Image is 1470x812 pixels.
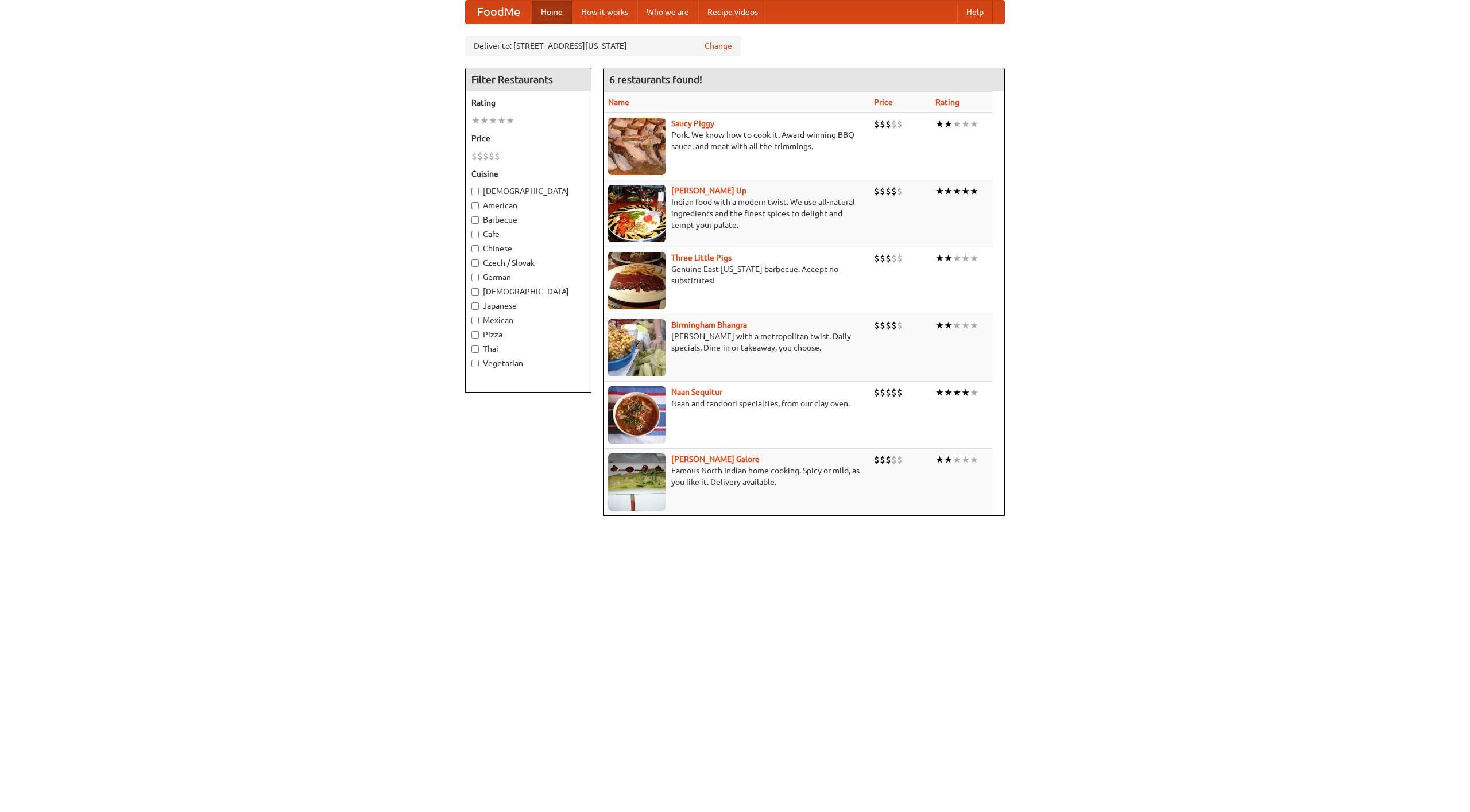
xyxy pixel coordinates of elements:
[961,386,970,399] li: ★
[953,118,961,130] li: ★
[880,319,885,332] li: $
[608,185,666,242] img: curryup.jpg
[961,319,970,332] li: ★
[671,454,760,464] a: [PERSON_NAME] Galore
[897,185,903,197] li: $
[608,118,666,175] img: saucy.jpg
[671,186,746,195] a: [PERSON_NAME] Up
[970,453,978,466] li: ★
[608,319,666,376] img: bhangra.jpg
[961,185,970,197] li: ★
[970,252,978,265] li: ★
[608,98,629,107] a: Name
[608,263,865,286] p: Genuine East [US_STATE] barbecue. Accept no substitutes!
[471,133,585,144] h5: Price
[897,252,903,265] li: $
[494,150,500,162] li: $
[477,150,483,162] li: $
[489,114,497,127] li: ★
[935,98,960,107] a: Rating
[471,243,585,254] label: Chinese
[880,386,885,399] li: $
[885,118,891,130] li: $
[944,118,953,130] li: ★
[935,252,944,265] li: ★
[698,1,767,24] a: Recipe videos
[891,118,897,130] li: $
[874,386,880,399] li: $
[608,398,865,409] p: Naan and tandoori specialties, from our clay oven.
[471,314,585,326] label: Mexican
[891,453,897,466] li: $
[471,274,479,281] input: German
[471,168,585,180] h5: Cuisine
[961,453,970,466] li: ★
[944,453,953,466] li: ★
[874,252,880,265] li: $
[953,386,961,399] li: ★
[671,320,747,329] a: Birmingham Bhangra
[471,300,585,312] label: Japanese
[471,185,585,197] label: [DEMOGRAPHIC_DATA]
[961,118,970,130] li: ★
[608,252,666,309] img: littlepigs.jpg
[897,453,903,466] li: $
[671,253,732,262] a: Three Little Pigs
[885,252,891,265] li: $
[466,1,532,24] a: FoodMe
[880,453,885,466] li: $
[891,252,897,265] li: $
[880,118,885,130] li: $
[532,1,572,24] a: Home
[970,319,978,332] li: ★
[471,150,477,162] li: $
[489,150,494,162] li: $
[572,1,637,24] a: How it works
[897,386,903,399] li: $
[953,319,961,332] li: ★
[608,453,666,511] img: currygalore.jpg
[874,185,880,197] li: $
[891,319,897,332] li: $
[466,68,591,91] h4: Filter Restaurants
[471,188,479,195] input: [DEMOGRAPHIC_DATA]
[608,386,666,444] img: naansequitur.jpg
[471,259,479,267] input: Czech / Slovak
[506,114,514,127] li: ★
[953,453,961,466] li: ★
[465,36,741,56] div: Deliver to: [STREET_ADDRESS][US_STATE]
[874,453,880,466] li: $
[471,257,585,269] label: Czech / Slovak
[891,185,897,197] li: $
[880,252,885,265] li: $
[471,271,585,283] label: German
[471,288,479,296] input: [DEMOGRAPHIC_DATA]
[483,150,489,162] li: $
[471,114,480,127] li: ★
[471,360,479,367] input: Vegetarian
[471,331,479,339] input: Pizza
[671,387,722,397] a: Naan Sequitur
[897,319,903,332] li: $
[935,185,944,197] li: ★
[874,98,893,107] a: Price
[608,465,865,488] p: Famous North Indian home cooking. Spicy or mild, as you like it. Delivery available.
[953,252,961,265] li: ★
[897,118,903,130] li: $
[944,185,953,197] li: ★
[705,40,732,52] a: Change
[957,1,993,24] a: Help
[471,302,479,310] input: Japanese
[885,185,891,197] li: $
[874,319,880,332] li: $
[471,358,585,369] label: Vegetarian
[471,216,479,224] input: Barbecue
[471,317,479,324] input: Mexican
[935,386,944,399] li: ★
[609,74,702,85] ng-pluralize: 6 restaurants found!
[471,202,479,209] input: American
